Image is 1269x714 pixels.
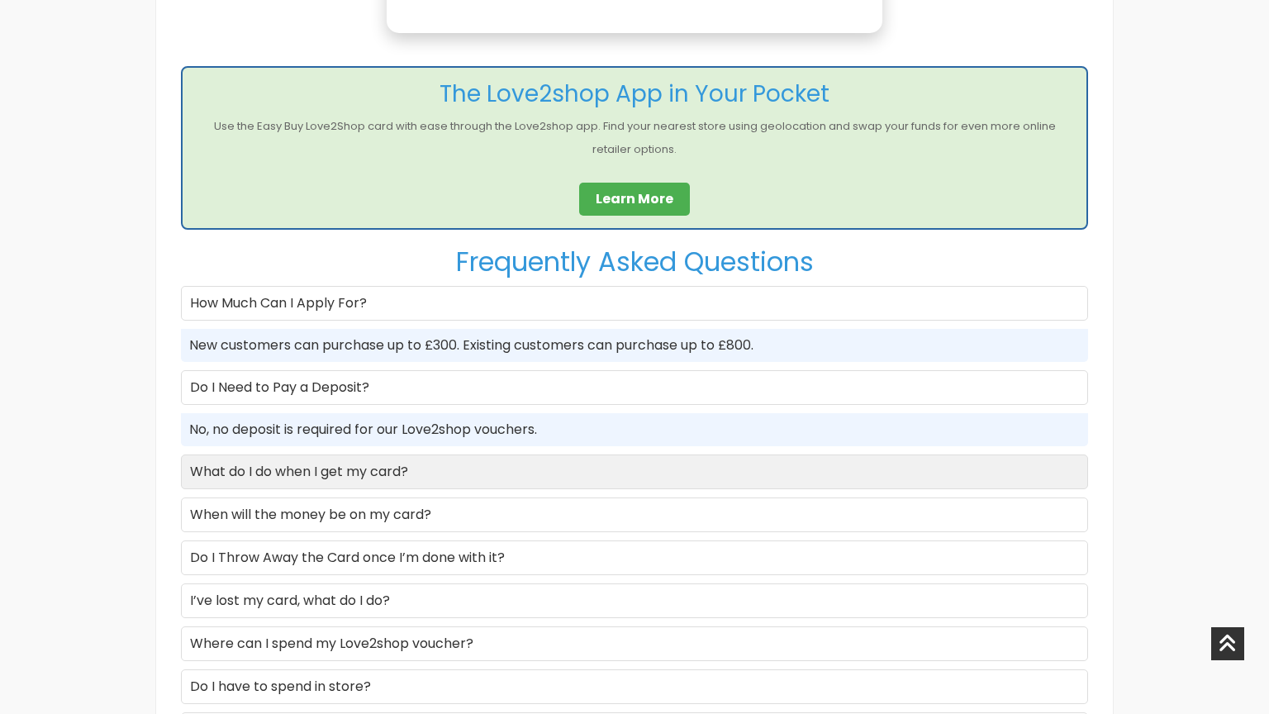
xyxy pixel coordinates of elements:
[181,455,1088,489] div: What do I do when I get my card?
[181,626,1088,661] div: Where can I spend my Love2shop voucher?
[181,413,1088,446] div: No, no deposit is required for our Love2shop vouchers.
[181,370,1088,405] div: Do I Need to Pay a Deposit?
[195,115,1074,161] p: Use the Easy Buy Love2Shop card with ease through the Love2shop app. Find your nearest store usin...
[181,669,1088,704] div: Do I have to spend in store?
[579,183,690,216] a: Learn More
[181,246,1088,278] h2: Frequently Asked Questions
[181,583,1088,618] div: I’ve lost my card, what do I do?
[181,540,1088,575] div: Do I Throw Away the Card once I’m done with it?
[181,286,1088,321] div: How Much Can I Apply For?
[181,329,1088,362] div: New customers can purchase up to £300. Existing customers can purchase up to £800.
[181,497,1088,532] div: When will the money be on my card?
[195,80,1074,108] h3: The Love2shop App in Your Pocket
